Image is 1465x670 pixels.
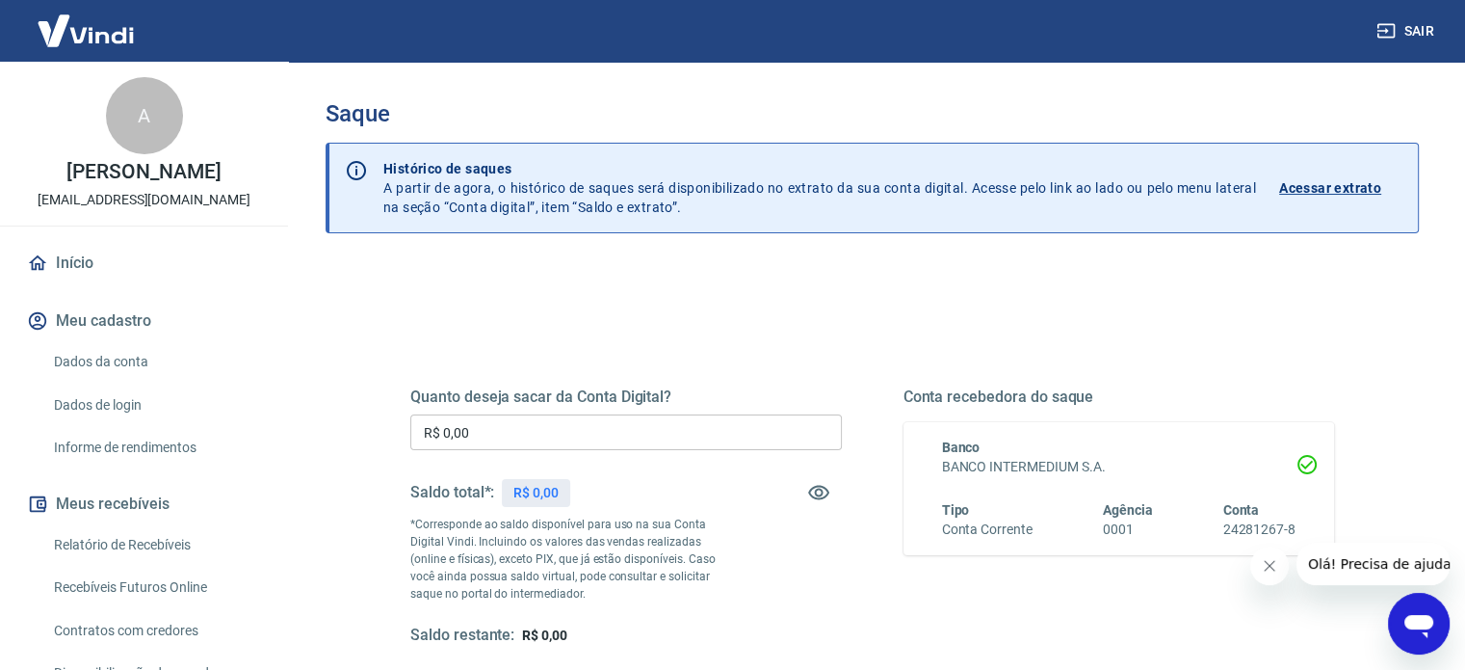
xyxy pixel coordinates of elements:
[410,388,842,407] h5: Quanto deseja sacar da Conta Digital?
[942,520,1033,540] h6: Conta Corrente
[46,611,265,651] a: Contratos com credores
[942,440,981,455] span: Banco
[1388,593,1450,655] iframe: Botão para abrir a janela de mensagens
[38,190,250,210] p: [EMAIL_ADDRESS][DOMAIN_NAME]
[513,483,559,503] p: R$ 0,00
[410,626,514,646] h5: Saldo restante:
[522,628,567,643] span: R$ 0,00
[942,502,970,518] span: Tipo
[66,162,221,182] p: [PERSON_NAME]
[1103,502,1153,518] span: Agência
[326,100,1419,127] h3: Saque
[106,77,183,154] div: A
[1279,178,1381,198] p: Acessar extrato
[383,159,1256,217] p: A partir de agora, o histórico de saques será disponibilizado no extrato da sua conta digital. Ac...
[383,159,1256,178] p: Histórico de saques
[1250,547,1289,585] iframe: Fechar mensagem
[12,13,162,29] span: Olá! Precisa de ajuda?
[46,386,265,425] a: Dados de login
[46,568,265,607] a: Recebíveis Futuros Online
[1279,159,1402,217] a: Acessar extrato
[1103,520,1153,540] h6: 0001
[1222,502,1259,518] span: Conta
[46,428,265,468] a: Informe de rendimentos
[903,388,1335,407] h5: Conta recebedora do saque
[23,1,148,60] img: Vindi
[23,300,265,342] button: Meu cadastro
[410,516,734,603] p: *Corresponde ao saldo disponível para uso na sua Conta Digital Vindi. Incluindo os valores das ve...
[1296,543,1450,585] iframe: Mensagem da empresa
[1222,520,1295,540] h6: 24281267-8
[23,483,265,525] button: Meus recebíveis
[410,483,494,502] h5: Saldo total*:
[46,342,265,382] a: Dados da conta
[46,525,265,565] a: Relatório de Recebíveis
[942,457,1296,477] h6: BANCO INTERMEDIUM S.A.
[1373,13,1442,49] button: Sair
[23,242,265,284] a: Início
